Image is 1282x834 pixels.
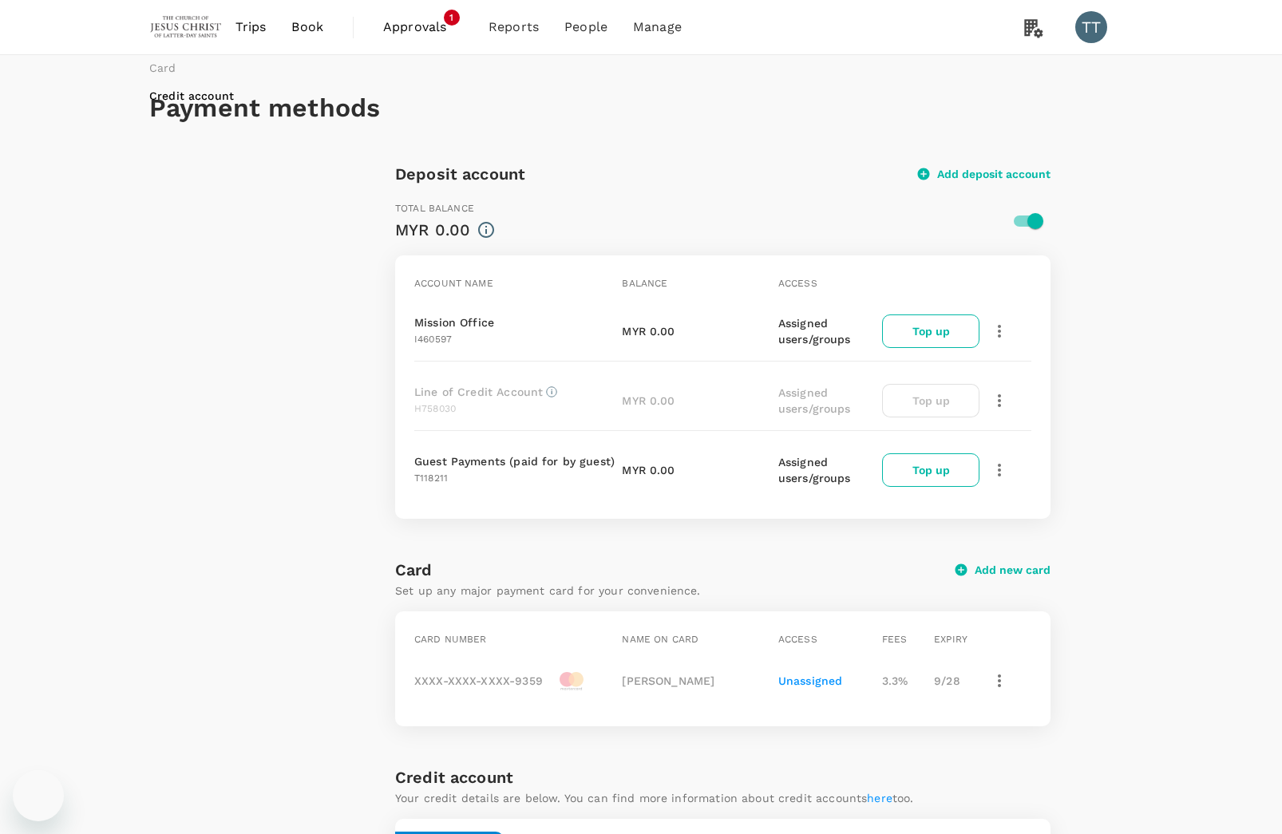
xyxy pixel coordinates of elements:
span: Balance [622,278,667,289]
span: Total balance [395,203,474,214]
li: Credit account [149,88,241,104]
li: Card [149,60,241,76]
span: Approvals [383,18,463,37]
span: Card number [414,634,487,645]
div: TT [1075,11,1107,43]
span: Unassigned [778,674,843,687]
span: Name on card [622,634,698,645]
p: MYR 0.00 [622,323,675,339]
p: 3.3 % [882,673,928,689]
button: Top up [882,314,979,348]
span: T118211 [414,472,448,484]
h6: Credit account [395,765,513,790]
button: Top up [882,453,979,487]
iframe: Button to launch messaging window [13,770,64,821]
span: Reports [489,18,539,37]
h6: Card [395,557,956,583]
p: Mission Office [414,314,494,330]
span: Access [778,634,817,645]
span: Account name [414,278,493,289]
img: The Malaysian Church of Jesus Christ of Latter-day Saints [149,10,223,45]
span: Trips [235,18,267,37]
span: H758030 [414,403,456,414]
span: Access [778,278,817,289]
p: MYR 0.00 [622,393,675,409]
span: People [564,18,607,37]
span: Fees [882,634,908,645]
p: Line of Credit Account [414,384,543,400]
button: Add deposit account [918,167,1051,181]
img: master [549,669,593,693]
p: XXXX-XXXX-XXXX-9359 [414,673,543,689]
p: 9 / 28 [934,673,979,689]
p: [PERSON_NAME] [622,673,771,689]
span: I460597 [414,334,452,345]
div: MYR 0.00 [395,217,470,243]
h1: Payment methods [149,93,1133,123]
button: Add new card [956,563,1051,577]
p: Your credit details are below. You can find more information about credit accounts too. [395,790,914,806]
span: Assigned users/groups [778,456,851,484]
span: Manage [633,18,682,37]
span: Expiry [934,634,967,645]
p: MYR 0.00 [622,462,675,478]
a: here [867,792,892,804]
p: Set up any major payment card for your convenience. [395,583,956,599]
h6: Deposit account [395,161,525,187]
span: 1 [444,10,460,26]
span: Assigned users/groups [778,386,851,415]
p: Guest Payments (paid for by guest) [414,453,615,469]
span: Book [291,18,323,37]
span: Assigned users/groups [778,317,851,346]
